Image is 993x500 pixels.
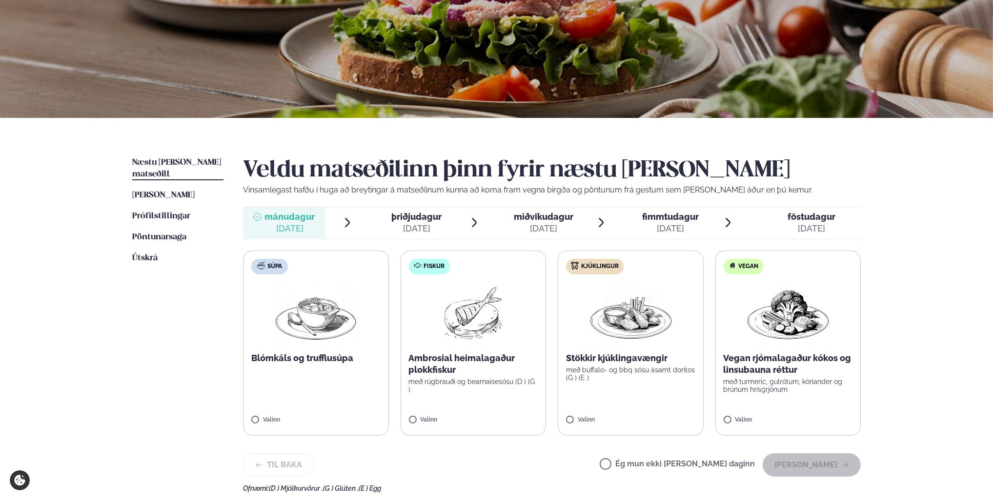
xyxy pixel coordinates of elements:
[763,453,861,477] button: [PERSON_NAME]
[273,282,359,345] img: Soup.png
[571,262,579,269] img: chicken.svg
[323,484,359,492] span: (G ) Glúten ,
[566,352,695,364] p: Stökkir kjúklingavængir
[132,231,186,243] a: Pöntunarsaga
[132,254,158,262] span: Útskrá
[132,190,195,201] a: [PERSON_NAME]
[265,212,315,222] span: mánudagur
[132,233,186,241] span: Pöntunarsaga
[788,223,835,234] div: [DATE]
[581,263,619,270] span: Kjúklingur
[243,453,314,477] button: Til baka
[132,252,158,264] a: Útskrá
[243,484,861,492] div: Ofnæmi:
[251,352,381,364] p: Blómkáls og trufflusúpa
[257,262,265,269] img: soup.svg
[566,366,695,382] p: með buffalo- og bbq sósu ásamt doritos (G ) (E )
[132,212,190,220] span: Prófílstillingar
[414,262,422,269] img: fish.svg
[442,282,505,345] img: fish.png
[10,470,30,490] a: Cookie settings
[269,484,323,492] span: (D ) Mjólkurvörur ,
[243,184,861,196] p: Vinsamlegast hafðu í huga að breytingar á matseðlinum kunna að koma fram vegna birgða og pöntunum...
[265,223,315,234] div: [DATE]
[132,191,195,199] span: [PERSON_NAME]
[514,223,573,234] div: [DATE]
[642,223,699,234] div: [DATE]
[392,223,442,234] div: [DATE]
[243,157,861,184] h2: Veldu matseðilinn þinn fyrir næstu [PERSON_NAME]
[739,263,759,270] span: Vegan
[514,212,573,222] span: miðvikudagur
[132,157,223,180] a: Næstu [PERSON_NAME] matseðill
[132,211,190,222] a: Prófílstillingar
[729,262,736,269] img: Vegan.svg
[724,378,853,393] p: með turmeric, gulrótum, kóríander og brúnum hrísgrjónum
[588,282,673,345] img: Chicken-wings-legs.png
[745,282,831,345] img: Vegan.png
[132,158,221,178] span: Næstu [PERSON_NAME] matseðill
[409,352,538,376] p: Ambrosial heimalagaður plokkfiskur
[424,263,445,270] span: Fiskur
[724,352,853,376] p: Vegan rjómalagaður kókos og linsubauna réttur
[788,212,835,222] span: föstudagur
[267,263,282,270] span: Súpa
[642,212,699,222] span: fimmtudagur
[359,484,381,492] span: (E ) Egg
[409,378,538,393] p: með rúgbrauði og bearnaisesósu (D ) (G )
[392,212,442,222] span: þriðjudagur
